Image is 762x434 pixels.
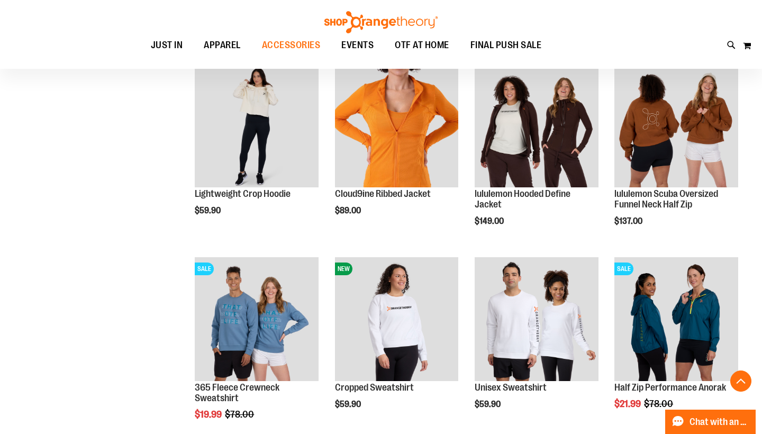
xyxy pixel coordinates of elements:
[335,257,459,383] a: Front of 2024 Q3 Balanced Basic Womens Cropped SweatshirtNEW
[644,399,675,409] span: $78.00
[335,188,431,199] a: Cloud9ine Ribbed Jacket
[195,206,222,215] span: $59.90
[460,33,552,58] a: FINAL PUSH SALE
[475,382,547,393] a: Unisex Sweatshirt
[335,206,362,215] span: $89.00
[335,64,459,189] a: Cloud9ine Ribbed Jacket
[335,400,362,409] span: $59.90
[614,216,644,226] span: $137.00
[395,33,449,57] span: OTF AT HOME
[195,382,279,403] a: 365 Fleece Crewneck Sweatshirt
[384,33,460,58] a: OTF AT HOME
[331,33,384,58] a: EVENTS
[225,409,256,420] span: $78.00
[140,33,194,58] a: JUST IN
[614,64,738,187] img: Main view of lululemon Womens Scuba Oversized Funnel Neck
[335,257,459,381] img: Front of 2024 Q3 Balanced Basic Womens Cropped Sweatshirt
[470,33,542,57] span: FINAL PUSH SALE
[614,382,726,393] a: Half Zip Performance Anorak
[204,33,241,57] span: APPAREL
[730,370,751,392] button: Back To Top
[330,58,464,242] div: product
[475,64,598,189] a: Main view of 2024 Convention lululemon Hooded Define Jacket
[690,417,749,427] span: Chat with an Expert
[614,263,633,275] span: SALE
[335,382,414,393] a: Cropped Sweatshirt
[614,64,738,189] a: Main view of lululemon Womens Scuba Oversized Funnel Neck
[335,64,459,187] img: Cloud9ine Ribbed Jacket
[195,409,223,420] span: $19.99
[195,64,319,189] a: Lightweight Crop Hoodie
[195,257,319,381] img: 365 Fleece Crewneck Sweatshirt
[475,400,502,409] span: $59.90
[475,188,570,210] a: lululemon Hooded Define Jacket
[665,410,756,434] button: Chat with an Expert
[614,399,642,409] span: $21.99
[195,263,214,275] span: SALE
[335,263,352,275] span: NEW
[614,188,718,210] a: lululemon Scuba Oversized Funnel Neck Half Zip
[262,33,321,57] span: ACCESSORIES
[193,33,251,57] a: APPAREL
[195,64,319,187] img: Lightweight Crop Hoodie
[469,58,604,252] div: product
[614,257,738,383] a: Half Zip Performance AnorakSALE
[609,58,743,252] div: product
[341,33,374,57] span: EVENTS
[475,64,598,187] img: Main view of 2024 Convention lululemon Hooded Define Jacket
[475,216,505,226] span: $149.00
[323,11,439,33] img: Shop Orangetheory
[251,33,331,58] a: ACCESSORIES
[195,188,291,199] a: Lightweight Crop Hoodie
[475,257,598,383] a: Unisex Sweatshirt
[614,257,738,381] img: Half Zip Performance Anorak
[195,257,319,383] a: 365 Fleece Crewneck SweatshirtSALE
[475,257,598,381] img: Unisex Sweatshirt
[189,58,324,242] div: product
[151,33,183,57] span: JUST IN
